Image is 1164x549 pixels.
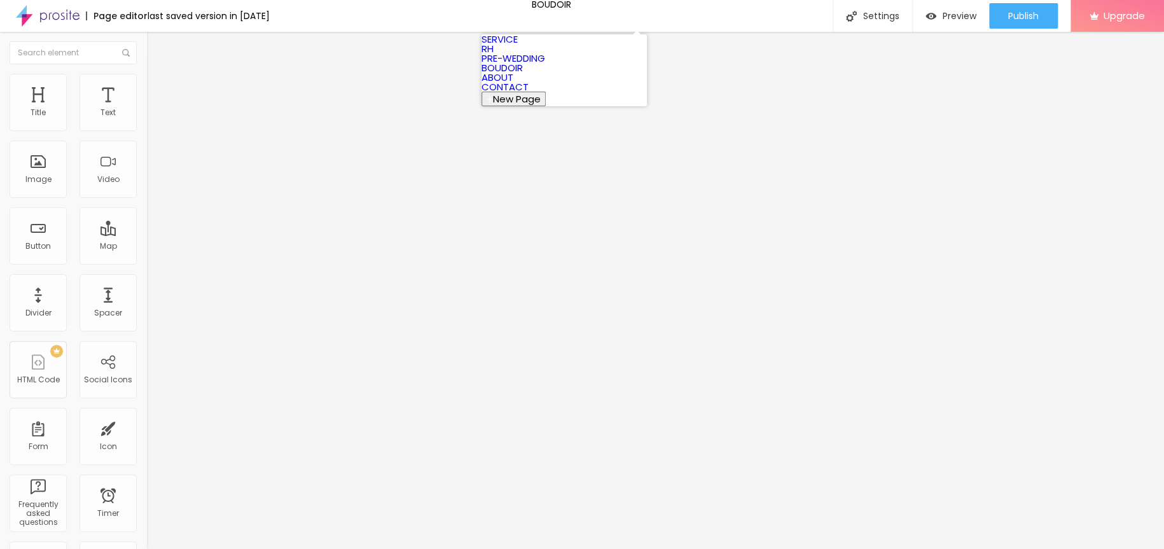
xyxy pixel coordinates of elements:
[17,375,60,384] div: HTML Code
[100,442,117,451] div: Icon
[25,309,52,317] div: Divider
[29,442,48,451] div: Form
[1008,11,1039,21] span: Publish
[989,3,1058,29] button: Publish
[482,42,494,55] a: RH
[943,11,976,21] span: Preview
[100,242,117,251] div: Map
[97,175,120,184] div: Video
[482,92,546,106] button: New Page
[13,500,63,527] div: Frequently asked questions
[493,92,541,106] span: New Page
[846,11,857,22] img: Icone
[482,52,545,65] a: PRE-WEDDING
[122,49,130,57] img: Icone
[1104,10,1145,21] span: Upgrade
[94,309,122,317] div: Spacer
[31,108,46,117] div: Title
[25,175,52,184] div: Image
[86,11,148,20] div: Page editor
[482,32,518,46] a: SERVICE
[482,61,523,74] a: BOUDOIR
[146,32,1164,549] iframe: Editor
[100,108,116,117] div: Text
[482,71,513,84] a: ABOUT
[84,375,132,384] div: Social Icons
[25,242,51,251] div: Button
[97,509,119,518] div: Timer
[913,3,989,29] button: Preview
[925,11,936,22] img: view-1.svg
[10,41,137,64] input: Search element
[482,80,529,94] a: CONTACT
[148,11,270,20] div: last saved version in [DATE]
